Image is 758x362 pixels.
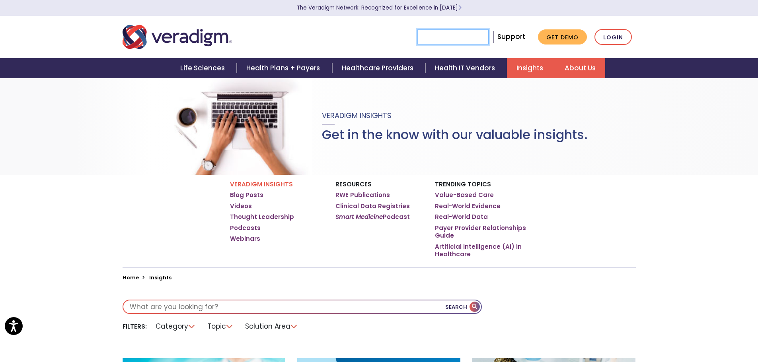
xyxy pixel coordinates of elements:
[237,58,332,78] a: Health Plans + Payers
[203,320,238,333] li: Topic
[335,202,410,210] a: Clinical Data Registries
[171,58,237,78] a: Life Sciences
[538,29,587,45] a: Get Demo
[123,300,481,313] input: What are you looking for?
[335,191,390,199] a: RWE Publications
[230,224,261,232] a: Podcasts
[230,202,252,210] a: Videos
[335,213,383,221] em: Smart Medicine
[497,32,525,41] a: Support
[594,29,632,45] a: Login
[458,4,462,12] span: Learn More
[435,213,488,221] a: Real-World Data
[123,274,139,281] a: Home
[435,202,501,210] a: Real-World Evidence
[322,127,588,142] h1: Get in the know with our valuable insights.
[417,29,489,45] input: Search
[435,224,528,240] a: Payer Provider Relationships Guide
[435,243,528,258] a: Artificial Intelligence (AI) in Healthcare
[507,58,555,78] a: Insights
[445,300,481,313] button: Search
[240,320,303,333] li: Solution Area
[123,322,147,331] li: Filters:
[230,213,294,221] a: Thought Leadership
[151,320,201,333] li: Category
[297,4,462,12] a: The Veradigm Network: Recognized for Excellence in [DATE]Learn More
[322,110,392,120] span: Veradigm Insights
[123,24,232,50] img: Veradigm logo
[332,58,425,78] a: Healthcare Providers
[335,213,410,221] a: Smart MedicinePodcast
[555,58,605,78] a: About Us
[435,191,494,199] a: Value-Based Care
[230,191,263,199] a: Blog Posts
[230,235,260,243] a: Webinars
[425,58,507,78] a: Health IT Vendors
